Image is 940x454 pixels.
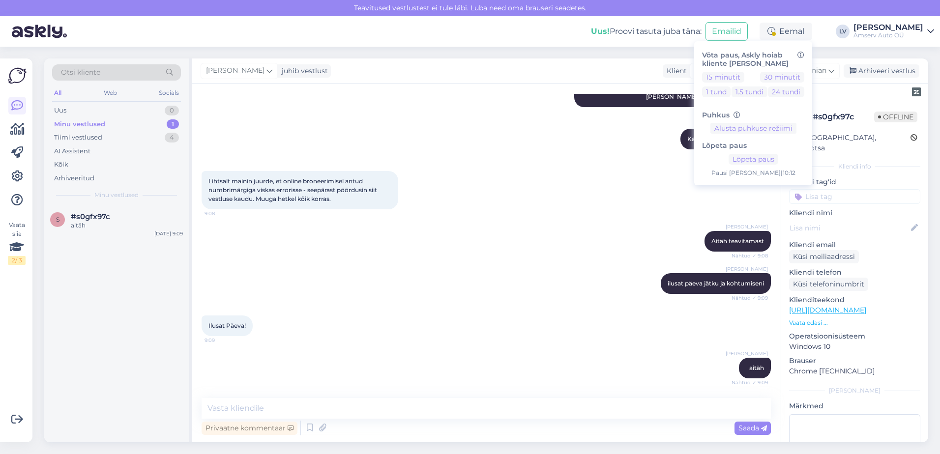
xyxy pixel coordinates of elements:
div: 0 [165,106,179,115]
div: Vaata siia [8,221,26,265]
div: [GEOGRAPHIC_DATA], Järveotsa [792,133,911,153]
div: # s0gfx97c [813,111,874,123]
span: 9:08 [205,210,241,217]
button: Alusta puhkuse režiimi [710,123,796,134]
div: [PERSON_NAME] [853,24,923,31]
p: Vaata edasi ... [789,318,920,327]
span: Kas saame veel abiks olla? [687,135,764,142]
p: Kliendi nimi [789,208,920,218]
div: All [52,86,63,99]
span: [PERSON_NAME] [206,65,264,76]
span: aitäh [749,364,764,371]
div: Arhiveeritud [54,173,94,183]
input: Lisa tag [789,189,920,204]
div: Eemal [760,23,812,40]
div: [PERSON_NAME] [789,386,920,395]
input: Lisa nimi [790,223,909,233]
button: 1 tund [702,86,731,97]
button: 1.5 tundi [732,86,767,97]
div: Klient [663,66,687,76]
div: Küsi telefoninumbrit [789,278,868,291]
span: Lihtsalt mainin juurde, et online broneerimisel antud numbrimärgiga viskas errorisse - seepärast ... [208,177,379,202]
p: Kliendi telefon [789,267,920,278]
div: 1 [167,119,179,129]
div: AI Assistent [54,146,90,156]
div: 4 [165,133,179,142]
p: Märkmed [789,401,920,411]
img: zendesk [912,87,921,96]
h6: Puhkus [702,111,804,119]
p: Windows 10 [789,341,920,352]
button: 30 minutit [760,72,804,83]
div: Amserv Auto OÜ [853,31,923,39]
div: Pausi [PERSON_NAME] | 10:12 [702,169,804,177]
div: Proovi tasuta juba täna: [591,26,702,37]
div: Arhiveeri vestlus [844,64,919,78]
b: Uus! [591,27,610,36]
span: #s0gfx97c [71,212,110,221]
span: Minu vestlused [94,191,139,199]
span: Nähtud ✓ 9:08 [731,252,768,259]
a: [URL][DOMAIN_NAME] [789,306,866,314]
span: s [56,216,59,223]
span: ilusat päeva jätku ja kohtumiseni [668,280,764,287]
div: Web [102,86,119,99]
span: [PERSON_NAME] [726,223,768,230]
span: [PERSON_NAME] [726,350,768,357]
div: Kõik [54,160,68,170]
div: 2 / 3 [8,256,26,265]
h6: Lõpeta paus [702,142,804,150]
div: aitäh [71,221,183,230]
p: Operatsioonisüsteem [789,331,920,341]
div: Uus [54,106,66,115]
span: [PERSON_NAME] [726,265,768,273]
div: [DATE] 9:09 [154,230,183,237]
div: juhib vestlust [278,66,328,76]
a: [PERSON_NAME]Amserv Auto OÜ [853,24,934,39]
h6: Võta paus, Askly hoiab kliente [PERSON_NAME] [702,51,804,68]
div: Küsi meiliaadressi [789,250,859,263]
button: Emailid [705,22,748,41]
div: Tiimi vestlused [54,133,102,142]
div: Minu vestlused [54,119,105,129]
div: Privaatne kommentaar [202,422,297,435]
button: Lõpeta paus [729,154,778,165]
span: Offline [874,112,917,122]
span: Nähtud ✓ 9:09 [731,379,768,386]
div: LV [836,25,850,38]
p: Kliendi tag'id [789,177,920,187]
span: 9:09 [205,337,241,344]
p: Kliendi email [789,240,920,250]
p: Brauser [789,356,920,366]
span: Otsi kliente [61,67,100,78]
p: Chrome [TECHNICAL_ID] [789,366,920,376]
div: Kliendi info [789,162,920,171]
button: 15 minutit [702,72,744,83]
span: Nähtud ✓ 9:09 [731,294,768,302]
span: Ilusat Päeva! [208,322,246,329]
img: Askly Logo [8,66,27,85]
span: Saada [738,424,767,432]
button: 24 tundi [768,86,804,97]
span: Aitäh teavitamast [711,237,764,245]
div: Socials [157,86,181,99]
p: Klienditeekond [789,295,920,305]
